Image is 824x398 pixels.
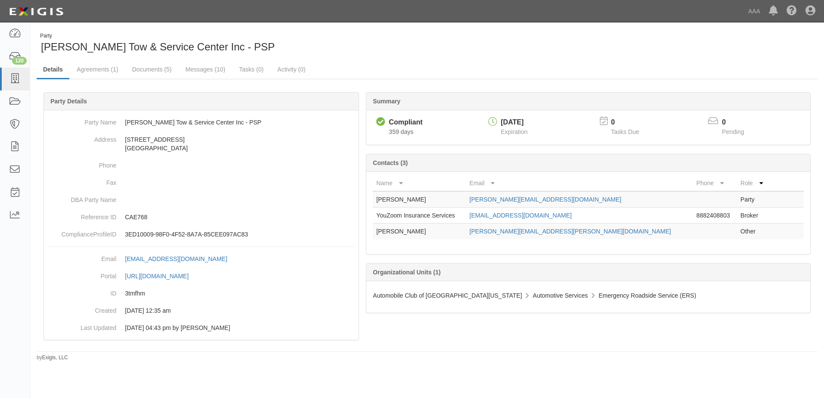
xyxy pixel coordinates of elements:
dt: Last Updated [47,319,116,332]
a: AAA [744,3,765,20]
a: [URL][DOMAIN_NAME] [125,273,198,280]
dt: Fax [47,174,116,187]
a: [PERSON_NAME][EMAIL_ADDRESS][DOMAIN_NAME] [469,196,621,203]
b: Organizational Units (1) [373,269,440,276]
div: Compliant [389,118,422,127]
td: [PERSON_NAME] [373,224,466,239]
div: [EMAIL_ADDRESS][DOMAIN_NAME] [125,255,227,263]
td: Other [737,224,769,239]
span: Automotive Services [533,292,588,299]
b: Party Details [50,98,87,105]
small: by [37,354,68,361]
div: [DATE] [501,118,527,127]
a: [PERSON_NAME][EMAIL_ADDRESS][PERSON_NAME][DOMAIN_NAME] [469,228,671,235]
dt: Phone [47,157,116,170]
dt: ComplianceProfileID [47,226,116,239]
img: logo-5460c22ac91f19d4615b14bd174203de0afe785f0fc80cf4dbbc73dc1793850b.png [6,4,66,19]
div: Party [40,32,275,40]
a: Details [37,61,69,79]
td: Broker [737,208,769,224]
p: 0 [611,118,650,127]
span: Expiration [501,128,527,135]
td: YouZoom Insurance Services [373,208,466,224]
a: Agreements (1) [70,61,125,78]
b: Contacts (3) [373,159,408,166]
i: Compliant [376,118,385,127]
a: Exigis, LLC [42,354,68,361]
dt: Created [47,302,116,315]
th: Role [737,175,769,191]
a: [EMAIL_ADDRESS][DOMAIN_NAME] [469,212,571,219]
th: Email [466,175,693,191]
dd: 3tmfhm [47,285,355,302]
div: 120 [12,57,27,65]
b: Summary [373,98,400,105]
dd: 03/20/2024 04:43 pm by Benjamin Tully [47,319,355,336]
a: Activity (0) [271,61,312,78]
span: Automobile Club of [GEOGRAPHIC_DATA][US_STATE] [373,292,522,299]
dt: DBA Party Name [47,191,116,204]
dd: 03/10/2023 12:35 am [47,302,355,319]
dt: Portal [47,267,116,280]
td: [PERSON_NAME] [373,191,466,208]
span: Pending [722,128,744,135]
span: Emergency Roadside Service (ERS) [599,292,696,299]
a: Messages (10) [179,61,232,78]
dt: Party Name [47,114,116,127]
dt: Email [47,250,116,263]
th: Name [373,175,466,191]
a: Documents (5) [125,61,178,78]
i: Help Center - Complianz [787,6,797,16]
dt: Reference ID [47,208,116,221]
span: Tasks Due [611,128,639,135]
span: [PERSON_NAME] Tow & Service Center Inc - PSP [41,41,275,53]
p: CAE768 [125,213,355,221]
span: Since 09/16/2024 [389,128,413,135]
dt: Address [47,131,116,144]
dt: ID [47,285,116,298]
td: 8882408803 [693,208,737,224]
a: Tasks (0) [233,61,270,78]
dd: [STREET_ADDRESS] [GEOGRAPHIC_DATA] [47,131,355,157]
p: 3ED10009-98F0-4F52-8A7A-85CEE097AC83 [125,230,355,239]
dd: [PERSON_NAME] Tow & Service Center Inc - PSP [47,114,355,131]
a: [EMAIL_ADDRESS][DOMAIN_NAME] [125,255,237,262]
p: 0 [722,118,755,127]
td: Party [737,191,769,208]
div: Bitetto's Tow & Service Center Inc - PSP [37,32,421,54]
th: Phone [693,175,737,191]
